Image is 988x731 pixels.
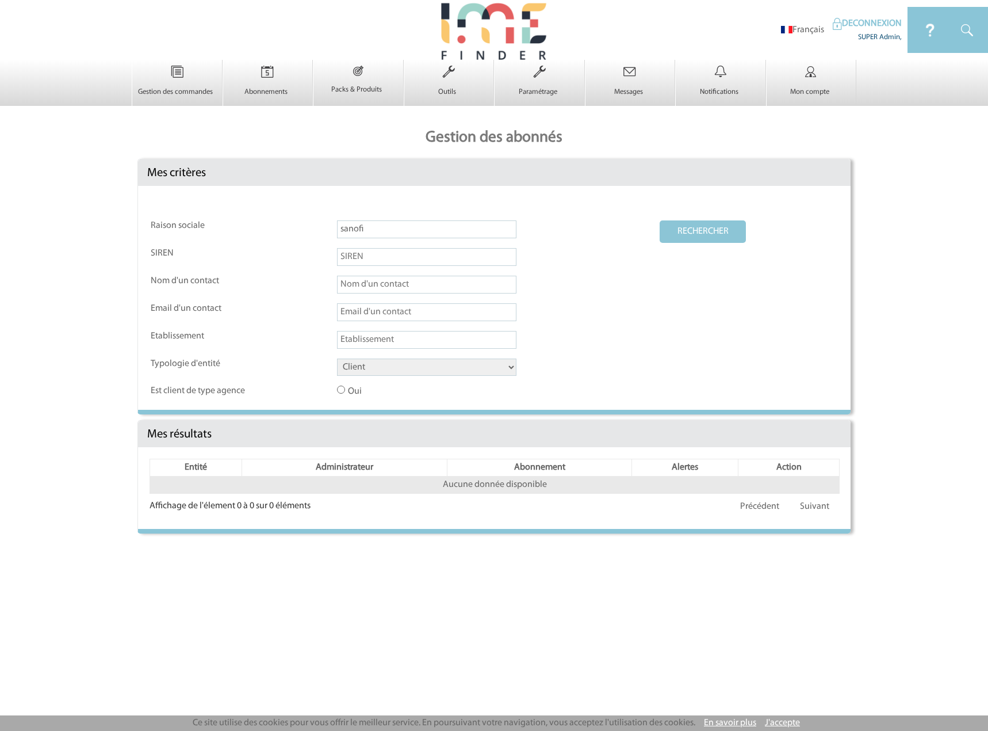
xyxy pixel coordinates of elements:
[337,248,516,266] input: SIREN
[730,496,789,517] a: Précédent
[660,220,746,243] button: RECHERCHER
[151,359,254,370] label: Typologie d'entité
[337,386,441,397] label: Oui
[425,60,472,84] img: Outils
[151,331,254,342] label: Etablissement
[833,30,902,42] div: SUPER Admin,
[150,477,840,494] td: Aucune donnée disponible
[313,85,400,94] p: Packs & Produits
[781,26,792,33] img: fr
[154,60,201,84] img: Gestion des commandes
[767,87,853,97] p: Mon compte
[953,7,988,53] img: IDEAL Meetings & Events
[606,60,653,84] img: Messages
[404,87,491,97] p: Outils
[632,459,738,477] th: Alertes: activer pour trier la colonne par ordre croissant
[787,60,834,84] img: Mon compte
[193,718,695,728] span: Ce site utilise des cookies pour vous offrir le meilleur service. En poursuivant votre navigation...
[833,19,902,28] a: DECONNEXION
[337,276,516,294] input: Nom d'un contact
[132,87,219,97] p: Gestion des commandes
[767,77,856,97] a: Mon compte
[676,87,763,97] p: Notifications
[337,303,516,321] input: Email d'un contact
[833,18,842,30] img: IDEAL Meetings & Events
[495,87,581,97] p: Paramétrage
[132,117,856,159] p: Gestion des abonnés
[132,77,222,97] a: Gestion des commandes
[150,459,242,477] th: Entité: activer pour trier la colonne par ordre décroissant
[697,60,744,84] img: Notifications
[337,331,516,349] input: Etablissement
[151,303,254,314] label: Email d'un contact
[516,60,563,84] img: Paramétrage
[676,77,765,97] a: Notifications
[790,496,839,517] a: Suivant
[404,77,494,97] a: Outils
[585,87,672,97] p: Messages
[738,459,840,477] th: Action: activer pour trier la colonne par ordre croissant
[765,718,800,728] a: J'accepte
[150,494,311,512] div: Affichage de l'élement 0 à 0 sur 0 éléments
[223,77,313,97] a: Abonnements
[151,276,254,287] label: Nom d'un contact
[242,459,447,477] th: Administrateur: activer pour trier la colonne par ordre croissant
[781,25,824,36] li: Français
[138,421,851,447] div: Mes résultats
[336,60,381,82] img: Packs & Produits
[138,159,851,186] div: Mes critères
[223,87,310,97] p: Abonnements
[585,77,675,97] a: Messages
[907,7,953,53] img: IDEAL Meetings & Events
[313,75,403,94] a: Packs & Produits
[495,77,584,97] a: Paramétrage
[244,60,291,84] img: Abonnements
[151,248,254,259] label: SIREN
[704,718,756,728] a: En savoir plus
[447,459,632,477] th: Abonnement: activer pour trier la colonne par ordre croissant
[151,386,254,397] label: Est client de type agence
[337,220,516,238] input: Raison sociale
[151,220,254,231] label: Raison sociale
